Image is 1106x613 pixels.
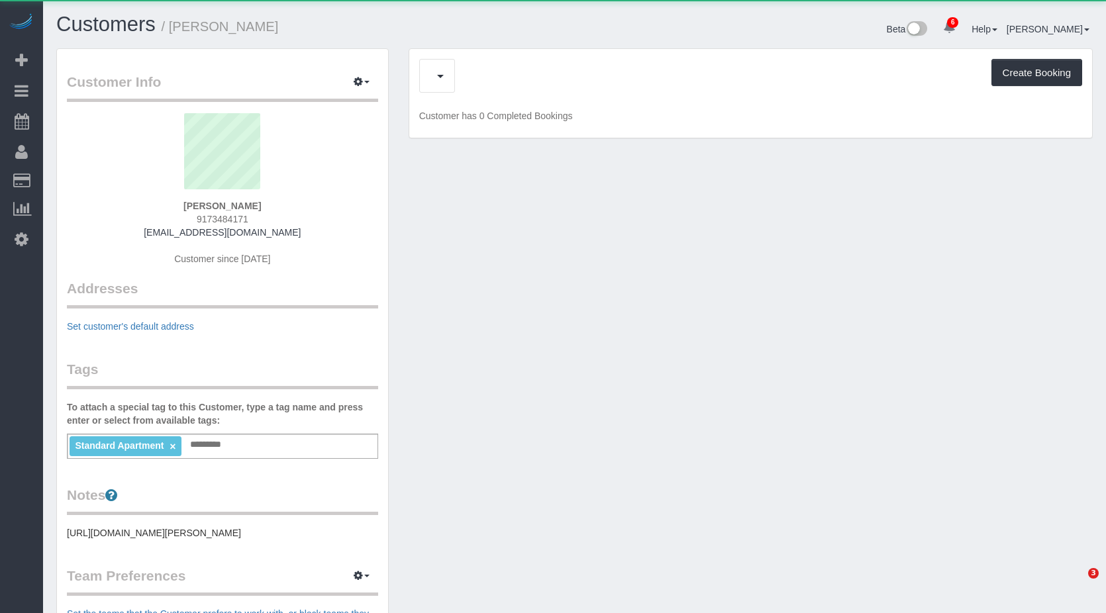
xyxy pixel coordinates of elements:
[75,440,164,451] span: Standard Apartment
[936,13,962,42] a: 6
[1007,24,1089,34] a: [PERSON_NAME]
[67,566,378,596] legend: Team Preferences
[67,72,378,102] legend: Customer Info
[1088,568,1099,579] span: 3
[56,13,156,36] a: Customers
[67,359,378,389] legend: Tags
[183,201,261,211] strong: [PERSON_NAME]
[947,17,958,28] span: 6
[991,59,1082,87] button: Create Booking
[972,24,997,34] a: Help
[67,526,378,540] pre: [URL][DOMAIN_NAME][PERSON_NAME]
[67,321,194,332] a: Set customer's default address
[197,214,248,224] span: 9173484171
[67,401,378,427] label: To attach a special tag to this Customer, type a tag name and press enter or select from availabl...
[144,227,301,238] a: [EMAIL_ADDRESS][DOMAIN_NAME]
[887,24,928,34] a: Beta
[1061,568,1093,600] iframe: Intercom live chat
[162,19,279,34] small: / [PERSON_NAME]
[905,21,927,38] img: New interface
[8,13,34,32] img: Automaid Logo
[419,109,1082,122] p: Customer has 0 Completed Bookings
[174,254,270,264] span: Customer since [DATE]
[170,441,176,452] a: ×
[67,485,378,515] legend: Notes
